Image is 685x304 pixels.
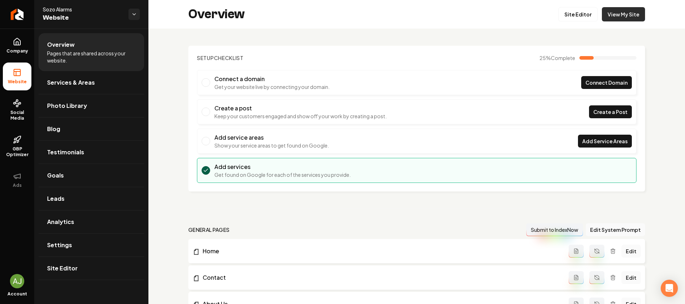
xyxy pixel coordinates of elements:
span: Photo Library [47,101,87,110]
p: Get your website live by connecting your domain. [214,83,330,90]
span: Company [4,48,31,54]
a: Site Editor [558,7,598,21]
a: Goals [39,164,144,187]
h3: Add services [214,163,351,171]
img: Rebolt Logo [11,9,24,20]
span: Site Editor [47,264,78,273]
p: Show your service areas to get found on Google. [214,142,329,149]
p: Get found on Google for each of the services you provide. [214,171,351,178]
a: Connect Domain [581,76,632,89]
a: Blog [39,118,144,140]
span: Website [43,13,123,23]
span: Complete [551,55,575,61]
a: View My Site [602,7,645,21]
a: Social Media [3,93,31,127]
span: Social Media [3,110,31,121]
span: 25 % [539,54,575,61]
span: Create a Post [593,108,628,116]
span: Connect Domain [585,79,628,86]
a: Site Editor [39,257,144,280]
span: Website [5,79,30,85]
a: Testimonials [39,141,144,164]
button: Edit System Prompt [586,223,645,236]
a: Edit [621,271,641,284]
button: Add admin page prompt [569,245,584,258]
span: Testimonials [47,148,84,156]
h3: Add service areas [214,133,329,142]
button: Submit to IndexNow [526,223,583,236]
a: Leads [39,187,144,210]
h3: Create a post [214,104,387,113]
span: Ads [10,183,25,188]
div: Open Intercom Messenger [661,280,678,297]
span: Settings [47,241,72,249]
a: Analytics [39,210,144,233]
a: GBP Optimizer [3,130,31,163]
span: Account [7,291,27,297]
a: Photo Library [39,94,144,117]
a: Create a Post [589,105,632,118]
a: Settings [39,234,144,256]
h2: Checklist [197,54,244,61]
span: Setup [197,55,214,61]
a: Home [193,247,569,255]
span: Analytics [47,218,74,226]
span: Goals [47,171,64,180]
p: Keep your customers engaged and show off your work by creating a post. [214,113,387,120]
span: Sozo Alarms [43,6,123,13]
button: Open user button [10,274,24,288]
a: Add Service Areas [578,135,632,148]
span: GBP Optimizer [3,146,31,158]
span: Overview [47,40,75,49]
img: AJ Nimeh [10,274,24,288]
a: Edit [621,245,641,258]
a: Company [3,32,31,60]
span: Services & Areas [47,78,95,87]
span: Leads [47,194,65,203]
button: Add admin page prompt [569,271,584,284]
h2: Overview [188,7,245,21]
span: Blog [47,125,60,133]
button: Ads [3,166,31,194]
span: Pages that are shared across your website. [47,50,136,64]
a: Contact [193,273,569,282]
span: Add Service Areas [582,138,628,145]
h2: general pages [188,226,230,233]
a: Services & Areas [39,71,144,94]
h3: Connect a domain [214,75,330,83]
